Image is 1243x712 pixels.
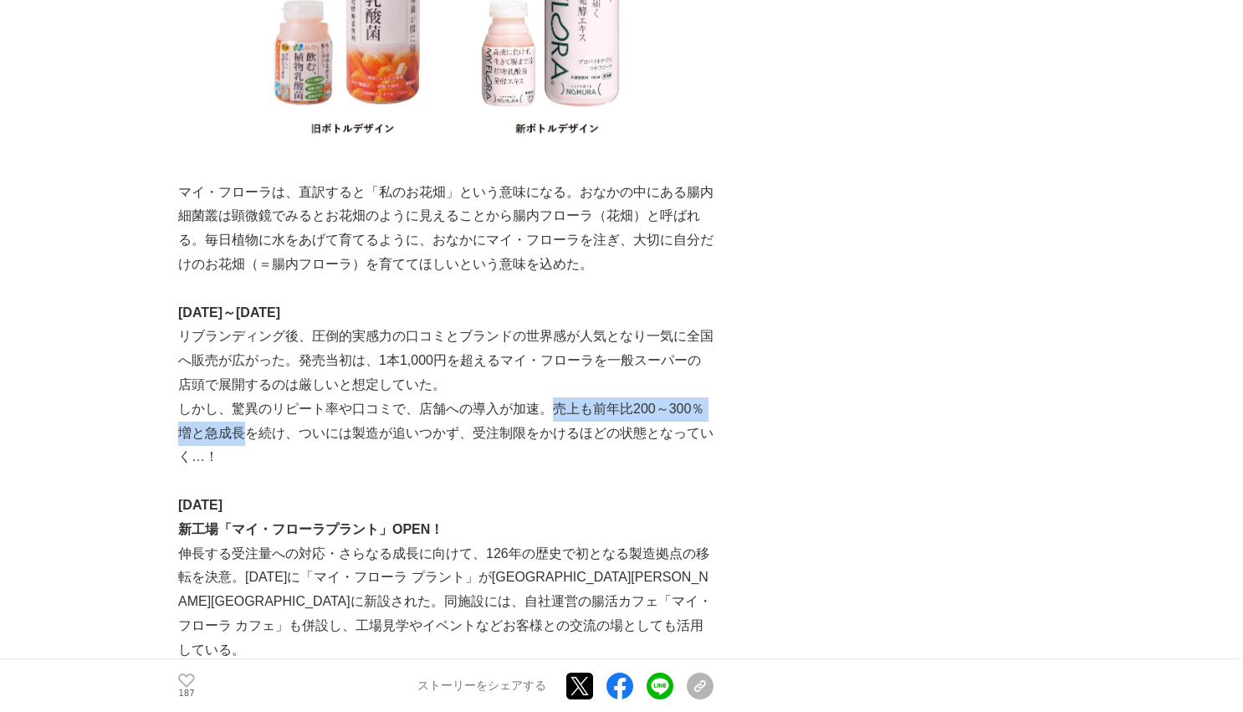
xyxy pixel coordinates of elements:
[178,397,714,469] p: しかし、驚異のリピート率や口コミで、店舗への導入が加速。売上も前年比200～300％増と急成長を続け、ついには製造が追いつかず、受注制限をかけるほどの状態となっていく…！
[417,679,546,694] p: ストーリーをシェアする
[178,522,443,536] strong: 新工場「マイ・フローラプラント」OPEN！
[178,305,280,320] strong: [DATE]～[DATE]
[178,542,714,663] p: 伸長する受注量への対応・さらなる成長に向けて、126年の歴史で初となる製造拠点の移転を決意。[DATE]に「マイ・フローラ プラント」が[GEOGRAPHIC_DATA][PERSON_NAME...
[178,689,195,698] p: 187
[178,498,223,512] strong: [DATE]
[178,181,714,277] p: マイ・フローラは、直訳すると「私のお花畑」という意味になる。おなかの中にある腸内細菌叢は顕微鏡でみるとお花畑のように見えることから腸内フローラ（花畑）と呼ばれる。毎日植物に水をあげて育てるように...
[178,325,714,397] p: リブランディング後、圧倒的実感力の口コミとブランドの世界感が人気となり一気に全国へ販売が広がった。発売当初は、1本1,000円を超えるマイ・フローラを一般スーパーの店頭で展開するのは厳しいと想定...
